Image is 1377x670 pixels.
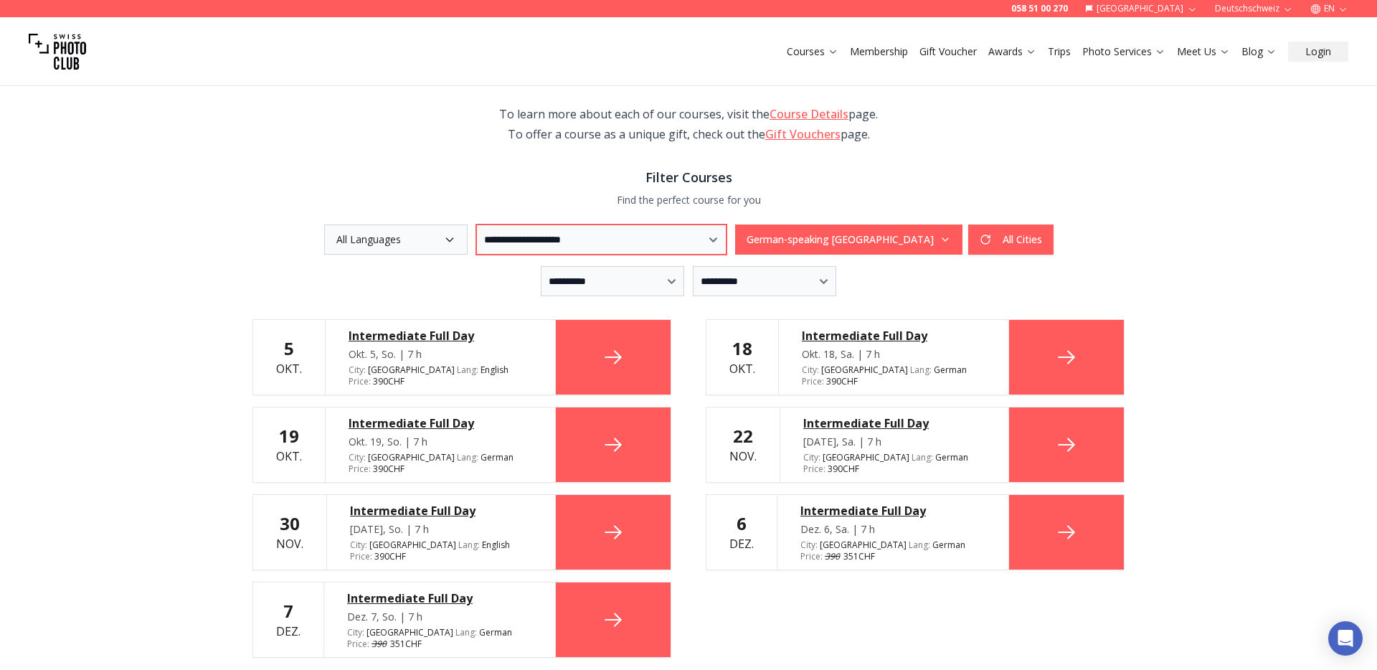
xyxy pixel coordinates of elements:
span: 351 [372,638,405,650]
a: Intermediate Full Day [347,590,532,607]
button: Courses [781,42,844,62]
div: [GEOGRAPHIC_DATA] 390 CHF [349,364,532,387]
span: English [481,364,508,376]
a: Gift Vouchers [765,126,841,142]
a: Intermediate Full Day [349,327,532,344]
span: City : [803,451,820,463]
b: 18 [732,336,752,360]
a: Photo Services [1082,44,1165,59]
button: Blog [1236,42,1282,62]
div: [GEOGRAPHIC_DATA] CHF [347,627,532,650]
div: Nov. [729,425,757,465]
div: [GEOGRAPHIC_DATA] 390 CHF [350,539,532,562]
div: [DATE], So. | 7 h [350,522,532,537]
span: Lang : [455,626,477,638]
span: German [934,364,967,376]
span: City : [350,539,367,551]
span: City : [802,364,819,376]
span: 390 [825,551,841,562]
a: Intermediate Full Day [803,415,985,432]
a: 058 51 00 270 [1011,3,1068,14]
button: Trips [1042,42,1076,62]
div: Okt. 5, So. | 7 h [349,347,532,362]
span: Lang : [458,539,480,551]
h3: Filter Courses [252,167,1125,187]
b: 6 [737,511,747,535]
span: Price : [350,550,372,562]
span: German [479,627,512,638]
b: 30 [280,511,300,535]
span: German [932,539,965,551]
a: Intermediate Full Day [350,502,532,519]
button: Meet Us [1171,42,1236,62]
a: Intermediate Full Day [802,327,985,344]
div: Okt. 18, Sa. | 7 h [802,347,985,362]
div: [GEOGRAPHIC_DATA] 390 CHF [803,452,985,475]
span: City : [800,539,818,551]
a: Awards [988,44,1036,59]
span: Lang : [910,364,932,376]
span: Lang : [457,364,478,376]
a: Intermediate Full Day [349,415,532,432]
b: 5 [284,336,294,360]
div: Dez. [729,512,754,552]
span: Lang : [909,539,930,551]
div: Nov. [276,512,303,552]
div: Okt. [276,425,302,465]
span: Price : [349,375,371,387]
div: [GEOGRAPHIC_DATA] 390 CHF [349,452,532,475]
button: All Languages [324,225,468,255]
span: Lang : [912,451,933,463]
a: Meet Us [1177,44,1230,59]
span: Lang : [457,451,478,463]
a: Trips [1048,44,1071,59]
div: [GEOGRAPHIC_DATA] 390 CHF [802,364,985,387]
button: Awards [983,42,1042,62]
div: Okt. 19, So. | 7 h [349,435,532,449]
button: German-speaking [GEOGRAPHIC_DATA] [735,225,962,255]
span: German [935,452,968,463]
a: Course Details [770,106,848,122]
button: Login [1288,42,1348,62]
span: Price : [803,463,825,475]
div: Open Intercom Messenger [1328,621,1363,656]
span: 390 [372,638,388,650]
a: Intermediate Full Day [800,502,985,519]
span: Price : [347,638,369,650]
a: Blog [1241,44,1277,59]
div: Dez. 6, Sa. | 7 h [800,522,985,537]
div: [GEOGRAPHIC_DATA] CHF [800,539,985,562]
div: Okt. [276,337,302,377]
a: Gift Voucher [919,44,977,59]
span: German [481,452,514,463]
span: City : [349,451,366,463]
b: 22 [733,424,753,448]
div: Okt. [729,337,755,377]
span: Price : [349,463,371,475]
span: City : [349,364,366,376]
span: Price : [800,550,823,562]
a: Membership [850,44,908,59]
div: Dez. 7, So. | 7 h [347,610,532,624]
button: Gift Voucher [914,42,983,62]
button: All Cities [968,225,1054,255]
p: Find the perfect course for you [252,193,1125,207]
span: 351 [825,550,858,562]
div: To learn more about each of our courses, visit the page. To offer a course as a unique gift, chec... [482,104,895,144]
img: Swiss photo club [29,23,86,80]
button: Membership [844,42,914,62]
span: Price : [802,375,824,387]
span: City : [347,626,364,638]
a: Courses [787,44,838,59]
button: Photo Services [1076,42,1171,62]
b: 7 [283,599,293,623]
div: [DATE], Sa. | 7 h [803,435,985,449]
span: English [482,539,510,551]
